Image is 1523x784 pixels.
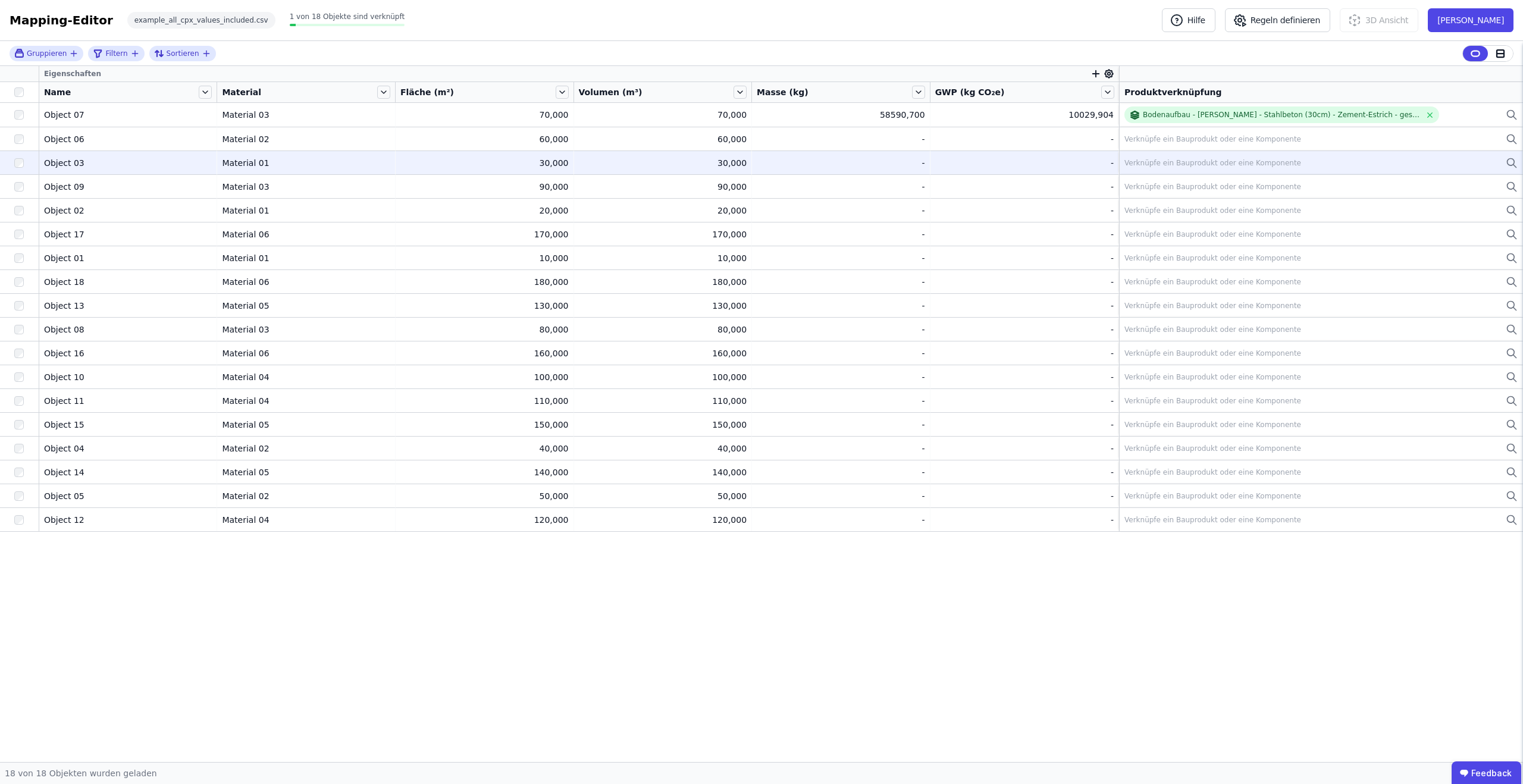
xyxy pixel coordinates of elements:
div: 80,000 [579,324,747,335]
div: Object 13 [44,300,212,312]
span: Masse (kg) [757,86,808,98]
div: - [757,205,925,217]
div: Material 03 [222,181,390,193]
span: Volumen (m³) [579,86,643,98]
div: 90,000 [579,181,747,193]
div: example_all_cpx_values_included.csv [127,12,275,29]
div: - [757,157,925,169]
div: 180,000 [579,276,747,288]
div: 20,000 [579,205,747,217]
span: Material [222,86,261,98]
div: Verknüpfe ein Bauprodukt oder eine Komponente [1124,515,1301,525]
div: - [757,347,925,359]
div: 20,000 [400,205,569,217]
div: Verknüpfe ein Bauprodukt oder eine Komponente [1124,349,1301,358]
div: 50,000 [400,490,569,502]
div: Material 06 [222,228,390,240]
div: Produktverknüpfung [1124,86,1518,98]
span: Gruppieren [27,49,67,58]
div: Material 02 [222,443,390,454]
div: - [935,133,1114,145]
div: - [935,228,1114,240]
div: Verknüpfe ein Bauprodukt oder eine Komponente [1124,277,1301,287]
div: - [935,324,1114,335]
div: Object 14 [44,466,212,478]
div: 50,000 [579,490,747,502]
div: - [757,443,925,454]
div: - [757,324,925,335]
div: 170,000 [579,228,747,240]
div: 120,000 [400,514,569,526]
div: Verknüpfe ein Bauprodukt oder eine Komponente [1124,301,1301,311]
div: Object 02 [44,205,212,217]
div: Material 06 [222,347,390,359]
div: Object 08 [44,324,212,335]
div: Material 01 [222,157,390,169]
div: Verknüpfe ein Bauprodukt oder eine Komponente [1124,491,1301,501]
div: 160,000 [400,347,569,359]
span: Filtern [105,49,127,58]
div: Mapping-Editor [10,12,113,29]
div: 80,000 [400,324,569,335]
div: 150,000 [579,419,747,431]
div: - [935,181,1114,193]
div: - [757,490,925,502]
div: Object 11 [44,395,212,407]
div: Material 04 [222,371,390,383]
div: 180,000 [400,276,569,288]
div: Material 06 [222,276,390,288]
button: Sortieren [154,46,211,61]
div: - [757,133,925,145]
div: Material 03 [222,109,390,121]
button: Hilfe [1162,8,1215,32]
div: 40,000 [400,443,569,454]
div: Verknüpfe ein Bauprodukt oder eine Komponente [1124,134,1301,144]
div: - [757,371,925,383]
div: Object 06 [44,133,212,145]
div: Object 09 [44,181,212,193]
div: Material 02 [222,490,390,502]
div: 70,000 [400,109,569,121]
div: - [935,443,1114,454]
div: 150,000 [400,419,569,431]
div: - [935,490,1114,502]
span: Sortieren [167,49,199,58]
div: - [935,157,1114,169]
div: 40,000 [579,443,747,454]
div: 30,000 [400,157,569,169]
div: - [757,466,925,478]
div: - [935,514,1114,526]
div: Verknüpfe ein Bauprodukt oder eine Komponente [1124,468,1301,477]
div: Verknüpfe ein Bauprodukt oder eine Komponente [1124,444,1301,453]
div: - [757,419,925,431]
div: - [757,395,925,407]
div: Object 17 [44,228,212,240]
div: Verknüpfe ein Bauprodukt oder eine Komponente [1124,372,1301,382]
div: 140,000 [579,466,747,478]
span: Name [44,86,71,98]
div: 170,000 [400,228,569,240]
div: - [935,205,1114,217]
div: Material 01 [222,205,390,217]
div: - [935,347,1114,359]
span: GWP (kg CO₂e) [935,86,1005,98]
div: 130,000 [400,300,569,312]
div: - [757,514,925,526]
div: Verknüpfe ein Bauprodukt oder eine Komponente [1124,158,1301,168]
div: - [935,371,1114,383]
div: 10,000 [579,252,747,264]
div: Verknüpfe ein Bauprodukt oder eine Komponente [1124,182,1301,192]
div: 60,000 [400,133,569,145]
div: 10029,904 [935,109,1114,121]
div: Verknüpfe ein Bauprodukt oder eine Komponente [1124,325,1301,334]
div: Object 01 [44,252,212,264]
div: - [935,300,1114,312]
div: 90,000 [400,181,569,193]
div: Object 07 [44,109,212,121]
span: Fläche (m²) [400,86,454,98]
div: Verknüpfe ein Bauprodukt oder eine Komponente [1124,206,1301,215]
div: Verknüpfe ein Bauprodukt oder eine Komponente [1124,420,1301,429]
div: Verknüpfe ein Bauprodukt oder eine Komponente [1124,253,1301,263]
div: Material 02 [222,133,390,145]
div: - [935,466,1114,478]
